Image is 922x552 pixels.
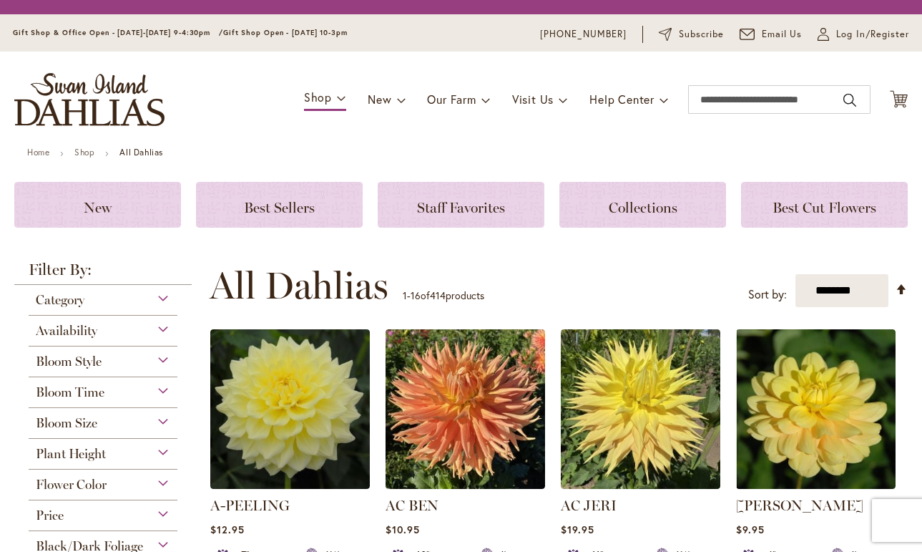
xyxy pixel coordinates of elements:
span: Best Sellers [244,199,315,216]
span: Best Cut Flowers [773,199,876,216]
a: New [14,182,181,228]
a: AC Jeri [561,478,720,492]
span: New [368,92,391,107]
a: Email Us [740,27,803,42]
a: Subscribe [659,27,724,42]
span: All Dahlias [210,264,388,307]
span: $9.95 [736,523,765,536]
a: AC BEN [386,497,438,514]
a: Best Cut Flowers [741,182,908,228]
span: Staff Favorites [417,199,505,216]
span: Flower Color [36,477,107,493]
iframe: Launch Accessibility Center [11,501,51,541]
strong: Filter By: [14,262,192,285]
span: New [84,199,112,216]
a: store logo [14,73,165,126]
p: - of products [403,284,484,307]
span: $12.95 [210,523,245,536]
img: AHOY MATEY [736,329,896,489]
span: Bloom Style [36,354,102,369]
span: Gift Shop & Office Open - [DATE]-[DATE] 9-4:30pm / [13,28,223,37]
span: Visit Us [512,92,554,107]
a: A-PEELING [210,497,290,514]
a: Log In/Register [818,27,909,42]
button: Search [843,89,856,112]
strong: All Dahlias [119,147,163,158]
a: [PERSON_NAME] [736,497,863,514]
a: Collections [559,182,726,228]
span: Availability [36,323,97,339]
span: Email Us [762,27,803,42]
span: Subscribe [679,27,724,42]
a: Staff Favorites [378,182,544,228]
span: Help Center [589,92,654,107]
a: Shop [74,147,94,158]
span: Our Farm [427,92,476,107]
label: Sort by: [748,281,787,308]
img: A-Peeling [210,329,370,489]
span: Log In/Register [836,27,909,42]
span: 16 [411,289,421,302]
span: Gift Shop Open - [DATE] 10-3pm [223,28,348,37]
span: Plant Height [36,446,106,462]
span: Bloom Size [36,415,97,431]
a: Best Sellers [196,182,363,228]
span: Bloom Time [36,384,104,400]
span: $10.95 [386,523,420,536]
img: AC Jeri [561,329,720,489]
a: AC JERI [561,497,617,514]
a: A-Peeling [210,478,370,492]
a: AC BEN [386,478,545,492]
span: Category [36,292,84,308]
span: 1 [403,289,407,302]
img: AC BEN [386,329,545,489]
a: [PHONE_NUMBER] [540,27,627,42]
span: Collections [609,199,677,216]
span: $19.95 [561,523,594,536]
a: AHOY MATEY [736,478,896,492]
a: Home [27,147,49,158]
span: 414 [430,289,446,302]
span: Shop [304,89,332,105]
